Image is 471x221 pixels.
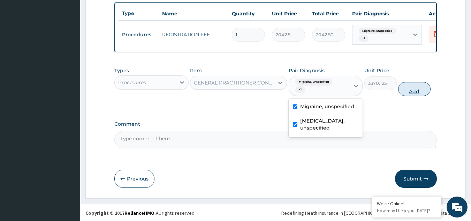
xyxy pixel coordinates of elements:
th: Actions [425,7,460,21]
label: [MEDICAL_DATA], unspecified [300,117,359,131]
p: How may I help you today? [377,208,436,214]
div: We're Online! [377,200,436,207]
button: Previous [114,170,154,188]
th: Unit Price [268,7,309,21]
th: Pair Diagnosis [349,7,425,21]
label: Unit Price [364,67,389,74]
span: Migraine, unspecified [359,28,396,35]
div: Redefining Heath Insurance in [GEOGRAPHIC_DATA] using Telemedicine and Data Science! [281,209,466,216]
label: Migraine, unspecified [300,103,354,110]
img: d_794563401_company_1708531726252_794563401 [13,35,28,52]
button: Submit [395,170,437,188]
td: Procedures [119,28,159,41]
th: Type [119,7,159,20]
td: REGISTRATION FEE [159,28,228,42]
th: Name [159,7,228,21]
strong: Copyright © 2017 . [85,210,156,216]
span: Migraine, unspecified [295,79,333,86]
div: Procedures [118,79,146,86]
a: RelianceHMO [124,210,154,216]
div: Minimize live chat window [114,3,131,20]
label: Types [114,68,129,74]
div: GENERAL PRACTITIONER CONSULTATION FIRST OUTPATIENT CONSULTATION [194,79,275,86]
textarea: Type your message and hit 'Enter' [3,147,133,171]
span: + 1 [359,35,369,42]
th: Total Price [309,7,349,21]
th: Quantity [228,7,268,21]
span: We're online! [40,66,96,137]
span: + 1 [295,86,305,93]
label: Pair Diagnosis [289,67,325,74]
button: Add [398,82,431,96]
label: Item [190,67,202,74]
div: Chat with us now [36,39,117,48]
label: Comment [114,121,437,127]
